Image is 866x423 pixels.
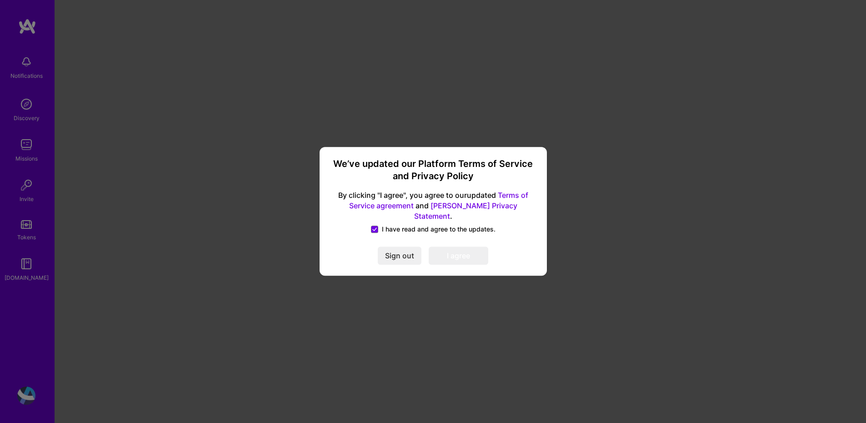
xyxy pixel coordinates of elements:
span: I have read and agree to the updates. [382,225,496,234]
span: By clicking "I agree", you agree to our updated and . [330,190,536,222]
button: I agree [429,247,488,265]
button: Sign out [378,247,421,265]
h3: We’ve updated our Platform Terms of Service and Privacy Policy [330,158,536,183]
a: Terms of Service agreement [349,191,528,210]
a: [PERSON_NAME] Privacy Statement [414,201,517,221]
